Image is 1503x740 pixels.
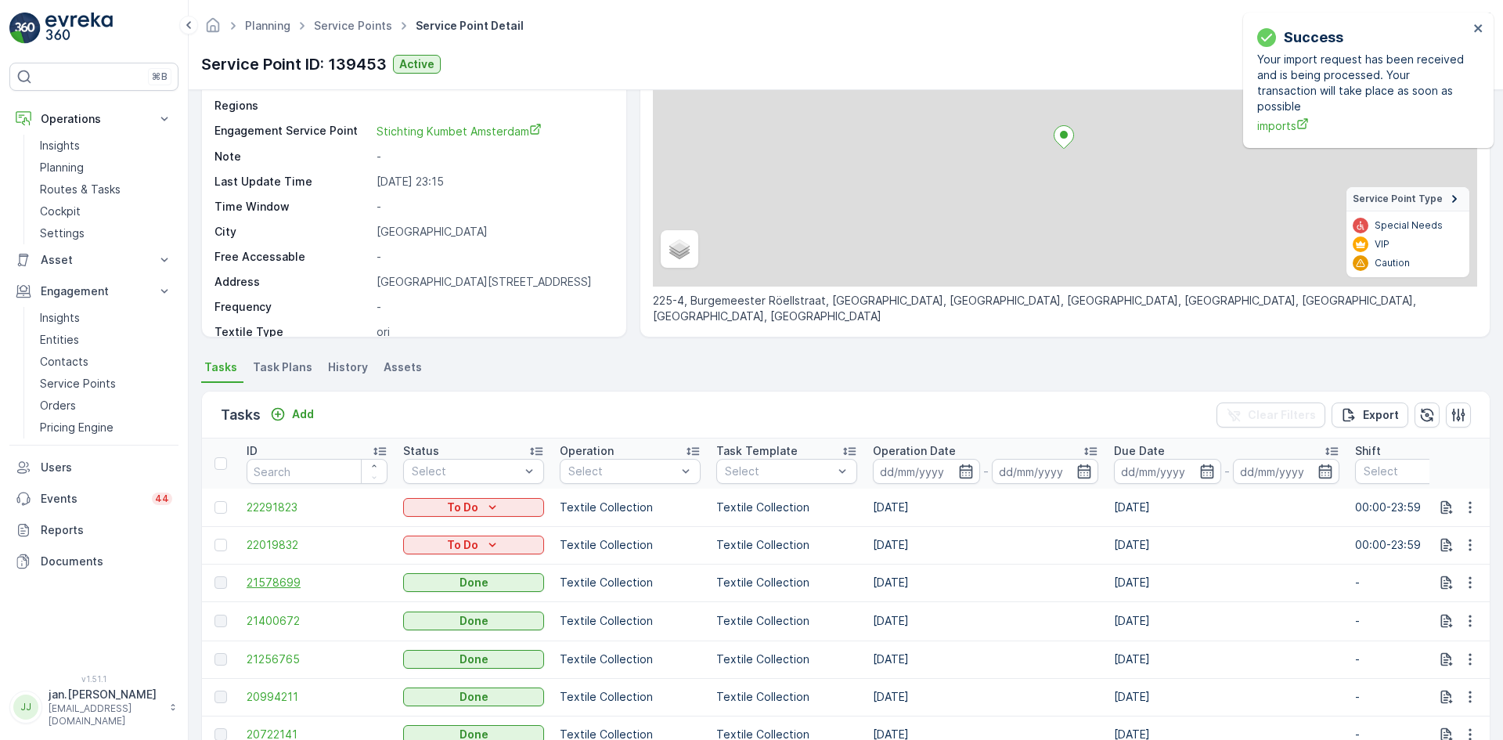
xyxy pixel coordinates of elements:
p: 00:00-23:59 [1355,537,1496,553]
p: Asset [41,252,147,268]
p: Textile Collection [560,689,701,705]
p: [GEOGRAPHIC_DATA][STREET_ADDRESS] [377,274,610,290]
p: Documents [41,554,172,569]
button: Operations [9,103,178,135]
div: Toggle Row Selected [214,501,227,514]
p: Service Point ID: 139453 [201,52,387,76]
span: Assets [384,359,422,375]
p: - [1355,689,1496,705]
button: Clear Filters [1216,402,1325,428]
p: - [1355,652,1496,667]
p: Your import request has been received and is being processed. Your transaction will take place as... [1257,52,1469,114]
td: [DATE] [865,678,1106,716]
a: Homepage [204,23,222,36]
a: Routes & Tasks [34,179,178,200]
span: Tasks [204,359,237,375]
a: Pricing Engine [34,417,178,439]
a: 22291823 [247,500,387,515]
p: Address [214,274,370,290]
p: Special Needs [1375,219,1443,232]
p: Textile Collection [560,537,701,553]
p: City [214,224,370,240]
p: Done [460,613,488,629]
a: Settings [34,222,178,244]
p: 44 [155,493,169,505]
td: [DATE] [865,564,1106,601]
p: Settings [40,226,85,241]
p: Orders [40,398,76,413]
a: Contacts [34,351,178,373]
td: [DATE] [1106,641,1347,678]
p: Engagement Service Point [214,123,370,139]
p: Add [292,406,314,422]
td: [DATE] [865,601,1106,641]
p: Shift [1355,443,1381,459]
a: Events44 [9,483,178,514]
p: - [377,249,610,265]
p: Free Accessable [214,249,370,265]
p: Caution [1375,257,1410,269]
p: Clear Filters [1248,407,1316,423]
a: Planning [245,19,290,32]
p: jan.[PERSON_NAME] [49,687,161,702]
button: JJjan.[PERSON_NAME][EMAIL_ADDRESS][DOMAIN_NAME] [9,687,178,727]
td: [DATE] [865,641,1106,678]
img: logo_light-DOdMpM7g.png [45,13,113,44]
p: Active [399,56,434,72]
p: Time Window [214,199,370,215]
p: Textile Collection [560,613,701,629]
span: v 1.51.1 [9,674,178,684]
p: Textile Collection [560,652,701,667]
span: 20994211 [247,689,387,705]
p: To Do [447,500,478,515]
p: Frequency [214,299,370,315]
input: dd/mm/yyyy [1114,459,1221,484]
button: Active [393,55,441,74]
td: [DATE] [1106,601,1347,641]
p: Last Update Time [214,174,370,190]
p: Done [460,689,488,705]
div: Toggle Row Selected [214,539,227,551]
div: Toggle Row Selected [214,691,227,703]
p: Textile Collection [716,500,857,515]
a: Insights [34,135,178,157]
p: [GEOGRAPHIC_DATA] [377,224,610,240]
p: Pricing Engine [40,420,114,435]
p: - [983,462,989,481]
td: [DATE] [1106,678,1347,716]
p: Due Date [1114,443,1165,459]
p: Select [568,464,676,479]
p: Reports [41,522,172,538]
p: Entities [40,332,79,348]
span: Service Point Detail [413,18,527,34]
span: 22019832 [247,537,387,553]
p: Done [460,575,488,590]
p: Textile Collection [716,613,857,629]
p: Export [1363,407,1399,423]
p: Select [725,464,833,479]
p: Planning [40,160,84,175]
a: Cockpit [34,200,178,222]
p: Insights [40,138,80,153]
p: - [1224,462,1230,481]
a: Orders [34,395,178,417]
a: 21256765 [247,652,387,667]
button: Done [403,573,544,592]
p: Textile Collection [716,575,857,590]
summary: Service Point Type [1346,187,1469,211]
p: Textile Collection [716,689,857,705]
p: Status [403,443,439,459]
input: dd/mm/yyyy [873,459,980,484]
button: Done [403,650,544,669]
td: [DATE] [1106,564,1347,601]
p: Insights [40,310,80,326]
span: 21578699 [247,575,387,590]
p: Success [1284,27,1343,49]
p: - [377,199,610,215]
span: Task Plans [253,359,312,375]
p: - [377,149,610,164]
input: dd/mm/yyyy [992,459,1099,484]
p: Engagement [41,283,147,299]
p: [DATE] 23:15 [377,174,610,190]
